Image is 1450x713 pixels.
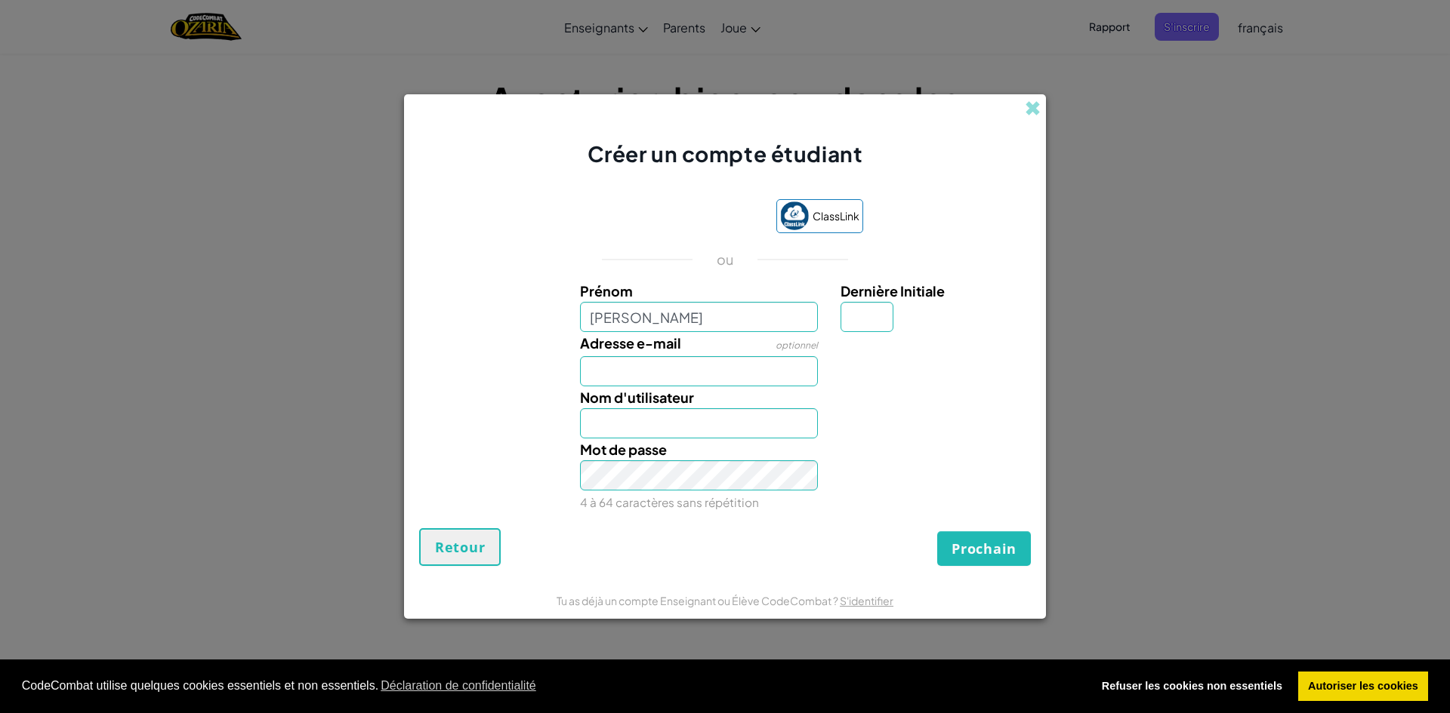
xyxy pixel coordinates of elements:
[776,340,818,351] font: optionnel
[435,538,485,556] font: Retour
[580,389,694,406] font: Nom d'utilisateur
[937,531,1031,566] button: Prochain
[580,282,633,300] font: Prénom
[22,679,378,692] font: CodeCombat utilise quelques cookies essentiels et non essentiels.
[580,495,759,509] font: 4 à 64 caractères sans répétition
[419,528,501,566] button: Retour
[580,201,769,234] iframe: Bouton "Se connecter avec Google"
[378,675,538,697] a: en savoir plus sur les cookies
[580,441,667,458] font: Mot de passe
[813,209,859,223] font: ClassLink
[1091,672,1292,702] a: refuser les cookies
[780,201,809,230] img: classlink-logo-small.png
[580,334,681,352] font: Adresse e-mail
[717,250,734,268] font: ou
[840,594,893,607] a: S'identifier
[557,594,838,607] font: Tu as déjà un compte Enseignant ou Élève CodeCombat ?
[588,140,862,167] font: Créer un compte étudiant
[1298,672,1429,702] a: autoriser les cookies
[381,679,535,692] font: Déclaration de confidentialité
[1102,680,1282,692] font: Refuser les cookies non essentiels
[1308,680,1418,692] font: Autoriser les cookies
[952,539,1017,558] font: Prochain
[841,282,945,300] font: Dernière Initiale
